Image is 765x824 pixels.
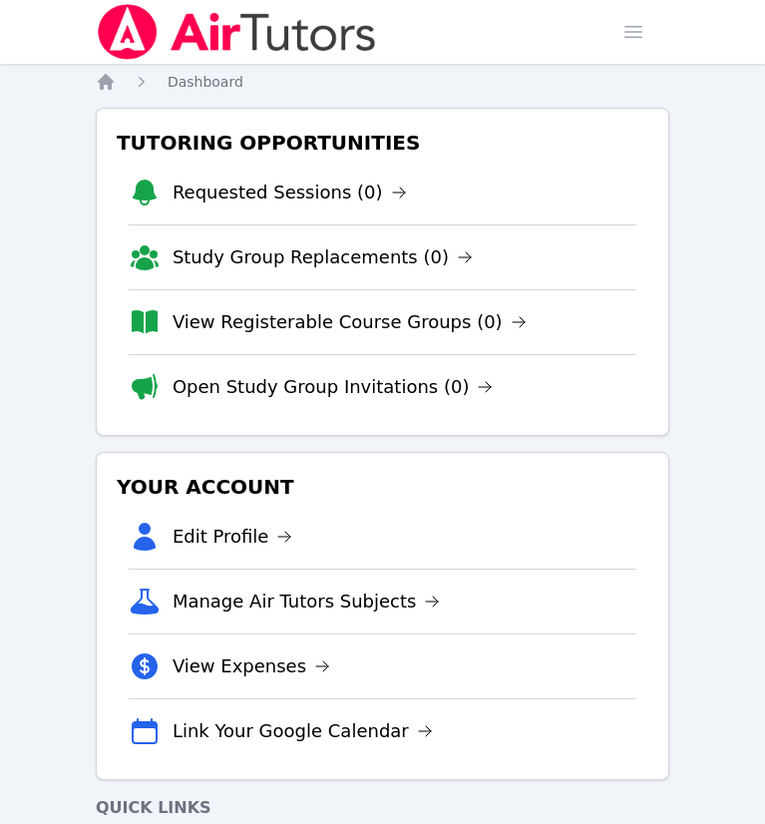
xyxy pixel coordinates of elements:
a: View Registerable Course Groups (0) [173,308,527,336]
h3: Your Account [113,469,652,505]
h4: Quick Links [96,796,669,820]
span: Dashboard [168,74,243,90]
a: Edit Profile [173,523,293,551]
nav: Breadcrumb [96,72,669,92]
a: Dashboard [168,72,243,92]
a: Manage Air Tutors Subjects [173,588,441,616]
img: Air Tutors [96,4,378,60]
a: Study Group Replacements (0) [173,243,473,271]
h3: Tutoring Opportunities [113,125,652,161]
a: Open Study Group Invitations (0) [173,373,494,401]
a: View Expenses [173,652,330,680]
a: Link Your Google Calendar [173,717,433,745]
a: Requested Sessions (0) [173,179,407,206]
